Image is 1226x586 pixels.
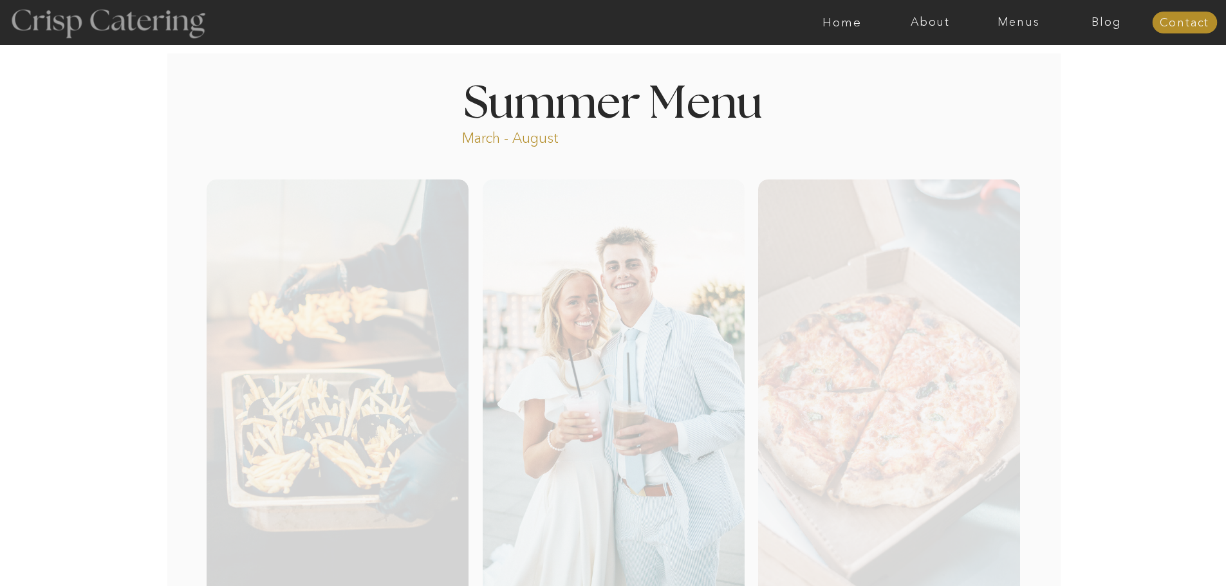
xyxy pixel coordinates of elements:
a: About [886,16,974,29]
a: Home [798,16,886,29]
p: March - August [462,129,639,143]
h1: Summer Menu [434,82,792,120]
a: Contact [1152,17,1217,30]
a: Blog [1063,16,1151,29]
a: Menus [974,16,1063,29]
